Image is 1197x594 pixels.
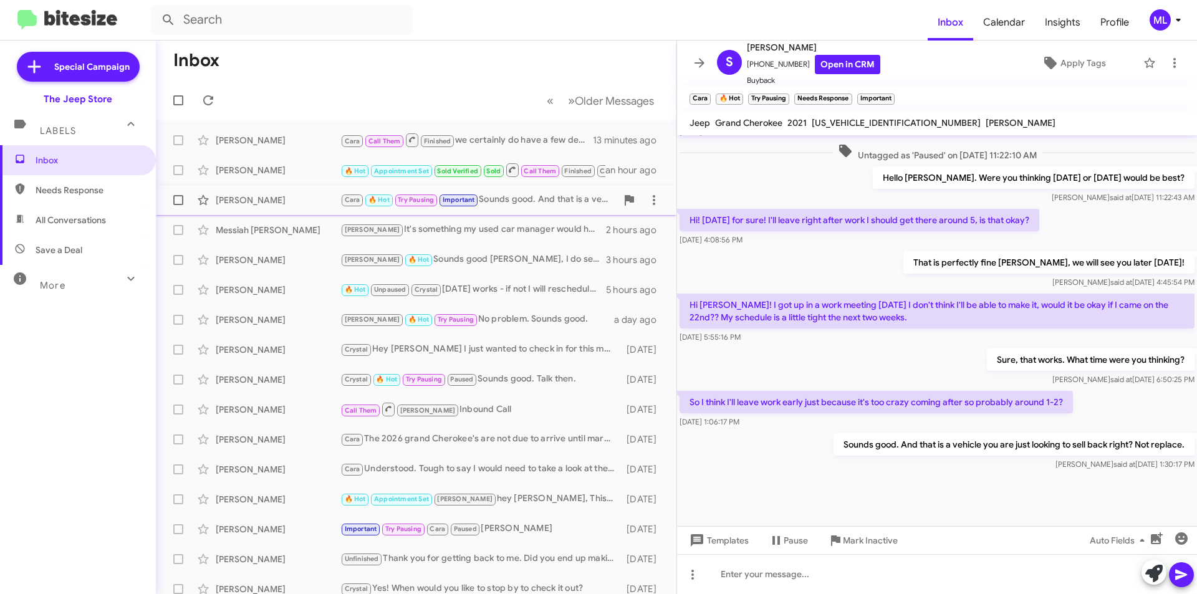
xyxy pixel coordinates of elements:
span: Crystal [345,585,368,593]
span: Try Pausing [385,525,421,533]
div: Sounds good. And that is a vehicle you are just looking to sell back right? Not replace. [340,193,617,207]
div: [PERSON_NAME] [216,493,340,505]
div: [PERSON_NAME] [216,194,340,206]
span: Call Them [524,167,556,175]
span: Appointment Set [374,167,429,175]
button: Previous [539,88,561,113]
div: No problem. Sounds good. [340,312,614,327]
div: [PERSON_NAME] [216,373,340,386]
a: Special Campaign [17,52,140,82]
div: [PERSON_NAME] [340,522,620,536]
div: [PERSON_NAME] [216,314,340,326]
p: That is perfectly fine [PERSON_NAME], we will see you later [DATE]! [903,251,1195,274]
p: Hi! [DATE] for sure! I'll leave right after work I should get there around 5, is that okay? [680,209,1039,231]
span: [PERSON_NAME] [345,226,400,234]
button: Apply Tags [1009,52,1137,74]
button: Pause [759,529,818,552]
span: [PERSON_NAME] [747,40,880,55]
span: Jeep [690,117,710,128]
h1: Inbox [173,50,219,70]
div: Understood. Tough to say I would need to take a look at the current car you have to see what make... [340,462,620,476]
p: Hello [PERSON_NAME]. Were you thinking [DATE] or [DATE] would be best? [873,166,1195,189]
small: Important [857,93,895,105]
a: Inbox [928,4,973,41]
button: ML [1139,9,1183,31]
span: Unfinished [345,555,379,563]
div: The 2026 grand Cherokee's are not due to arrive until march of next year just so you are aware. [340,432,620,446]
div: [DATE] [620,463,666,476]
div: [DATE] [620,373,666,386]
span: Try Pausing [406,375,442,383]
p: Sure, that works. What time were you thinking? [987,348,1195,371]
a: Insights [1035,4,1090,41]
small: 🔥 Hot [716,93,743,105]
span: Pause [784,529,808,552]
a: Profile [1090,4,1139,41]
span: Grand Cherokee [715,117,782,128]
span: Untagged as 'Paused' on [DATE] 11:22:10 AM [833,143,1042,161]
span: Crystal [415,285,438,294]
div: [DATE] [620,343,666,356]
span: Save a Deal [36,244,82,256]
span: Call Them [345,406,377,414]
nav: Page navigation example [540,88,661,113]
div: 13 minutes ago [593,134,666,146]
span: said at [1110,375,1132,384]
span: Special Campaign [54,60,130,73]
input: Search [151,5,413,35]
span: More [40,280,65,291]
span: [PERSON_NAME] [437,495,493,503]
span: Sold [486,167,501,175]
span: Cara [600,167,615,175]
span: [DATE] 1:06:17 PM [680,417,739,426]
span: [PERSON_NAME] [345,315,400,323]
div: [PERSON_NAME] [216,433,340,446]
div: [PERSON_NAME] [216,284,340,296]
p: Hi [PERSON_NAME]! I got up in a work meeting [DATE] I don't think I'll be able to make it, would ... [680,294,1195,328]
div: [PERSON_NAME] [216,343,340,356]
span: Calendar [973,4,1035,41]
span: « [547,93,554,108]
div: [PERSON_NAME] [216,523,340,535]
span: [PERSON_NAME] [345,256,400,264]
div: [PERSON_NAME] [216,164,340,176]
span: All Conversations [36,214,106,226]
a: Open in CRM [815,55,880,74]
div: Thank you for getting back to me. Did you end up making a purchase elsewhere? [340,552,620,566]
span: Cara [430,525,445,533]
span: Inbox [36,154,142,166]
span: Crystal [345,375,368,383]
span: [US_VEHICLE_IDENTIFICATION_NUMBER] [812,117,981,128]
span: Needs Response [36,184,142,196]
div: ML [1150,9,1171,31]
p: So I think I'll leave work early just because it's too crazy coming after so probably around 1-2? [680,391,1073,413]
div: an hour ago [605,164,666,176]
span: 🔥 Hot [408,315,430,323]
button: Mark Inactive [818,529,908,552]
span: 🔥 Hot [345,167,366,175]
span: Finished [564,167,592,175]
span: Crystal [345,345,368,353]
span: Cara [345,196,360,204]
span: 🔥 Hot [345,495,366,503]
span: Auto Fields [1090,529,1150,552]
div: [PERSON_NAME] [216,134,340,146]
button: Next [560,88,661,113]
span: [PERSON_NAME] [400,406,456,414]
div: Sounds good. Talk then. [340,372,620,386]
span: 🔥 Hot [376,375,397,383]
span: [PERSON_NAME] [986,117,1055,128]
span: S [726,52,733,72]
span: » [568,93,575,108]
span: Try Pausing [438,315,474,323]
span: 🔥 Hot [368,196,390,204]
div: [DATE] [620,433,666,446]
div: [PERSON_NAME] [216,403,340,416]
div: [PERSON_NAME] [216,254,340,266]
span: 🔥 Hot [408,256,430,264]
div: It's something my used car manager would have to check out in person. Would you be interested in ... [340,223,606,237]
div: [DATE] [620,493,666,505]
span: Older Messages [575,94,654,108]
div: Messiah [PERSON_NAME] [216,224,340,236]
